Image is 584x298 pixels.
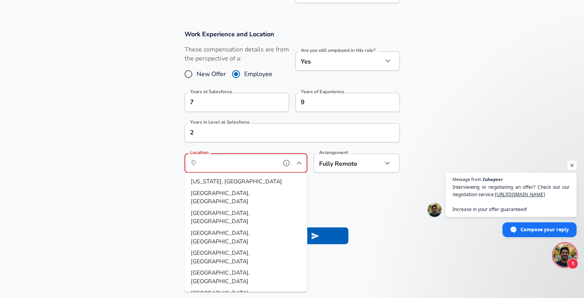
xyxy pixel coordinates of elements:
[520,223,569,236] span: Compose your reply
[453,183,570,213] span: Interviewing or negotiating an offer? Check out our negotiation service: Increase in your offer g...
[301,48,375,53] label: Are you still employed in this role?
[483,177,503,181] span: Zuhayeer
[567,258,578,269] span: 1
[295,93,383,112] input: 7
[191,189,250,205] span: [GEOGRAPHIC_DATA], [GEOGRAPHIC_DATA]
[190,150,208,155] label: Location
[191,269,250,285] span: [GEOGRAPHIC_DATA], [GEOGRAPHIC_DATA]
[185,45,289,63] label: These compensation details are from the perspective of a:
[295,51,383,71] div: Yes
[185,30,400,39] h3: Work Experience and Location
[190,120,250,124] label: Years in Level at Salesforce
[294,158,305,169] button: Close
[301,89,344,94] label: Years of Experience
[314,154,371,173] div: Fully Remote
[191,209,250,225] span: [GEOGRAPHIC_DATA], [GEOGRAPHIC_DATA]
[185,93,272,112] input: 0
[197,69,226,79] span: New Offer
[453,177,481,181] span: Message from
[280,157,292,169] button: help
[190,89,232,94] label: Years at Salesforce
[553,243,577,267] div: Open chat
[244,69,272,79] span: Employee
[191,249,250,265] span: [GEOGRAPHIC_DATA], [GEOGRAPHIC_DATA]
[319,150,348,155] label: Arrangement
[185,123,383,142] input: 1
[191,177,282,185] span: [US_STATE], [GEOGRAPHIC_DATA]
[191,229,250,245] span: [GEOGRAPHIC_DATA], [GEOGRAPHIC_DATA]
